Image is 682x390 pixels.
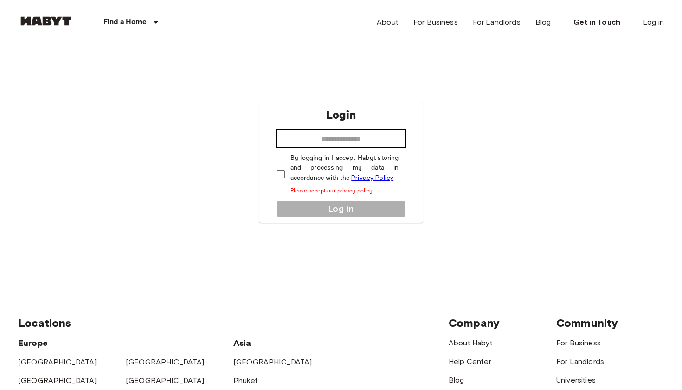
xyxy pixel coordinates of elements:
[449,316,500,330] span: Company
[449,338,493,347] a: About Habyt
[290,187,399,195] p: Please accept our privacy policy
[233,376,258,385] a: Phuket
[18,16,74,26] img: Habyt
[103,17,147,28] p: Find a Home
[377,17,399,28] a: About
[556,316,618,330] span: Community
[449,376,464,384] a: Blog
[126,376,205,385] a: [GEOGRAPHIC_DATA]
[290,153,399,195] p: By logging in I accept Habyt storing and processing my data in accordance with the
[449,357,491,366] a: Help Center
[535,17,551,28] a: Blog
[326,107,356,124] p: Login
[351,174,393,182] a: Privacy Policy
[126,357,205,366] a: [GEOGRAPHIC_DATA]
[233,338,251,348] span: Asia
[18,316,71,330] span: Locations
[643,17,664,28] a: Log in
[556,357,604,366] a: For Landlords
[18,357,97,366] a: [GEOGRAPHIC_DATA]
[413,17,458,28] a: For Business
[18,376,97,385] a: [GEOGRAPHIC_DATA]
[18,338,48,348] span: Europe
[556,376,596,384] a: Universities
[233,357,312,366] a: [GEOGRAPHIC_DATA]
[566,13,628,32] a: Get in Touch
[473,17,521,28] a: For Landlords
[556,338,601,347] a: For Business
